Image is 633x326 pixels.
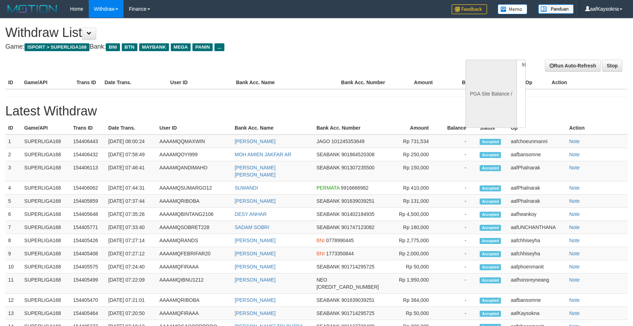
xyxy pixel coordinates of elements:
[480,298,501,304] span: Accepted
[21,181,70,195] td: SUPERLIGA168
[392,121,439,135] th: Amount
[569,185,580,191] a: Note
[235,310,275,316] a: [PERSON_NAME]
[440,247,477,260] td: -
[480,152,501,158] span: Accepted
[392,208,439,221] td: Rp 4,500,000
[316,284,379,290] span: [CREDIT_CARD_NUMBER]
[392,234,439,247] td: Rp 2,775,000
[569,310,580,316] a: Note
[5,148,21,161] td: 2
[70,181,105,195] td: 154406062
[5,161,21,181] td: 3
[602,60,622,72] a: Stop
[105,221,157,234] td: [DATE] 07:33:40
[157,181,232,195] td: AAAAMQSUMARGO12
[235,185,258,191] a: SUWANDI
[440,273,477,294] td: -
[392,260,439,273] td: Rp 50,000
[70,148,105,161] td: 154406432
[392,221,439,234] td: Rp 180,000
[21,135,70,148] td: SUPERLIGA168
[508,260,566,273] td: aafphoenmanit
[102,76,167,89] th: Date Trans.
[392,181,439,195] td: Rp 410,000
[235,251,275,256] a: [PERSON_NAME]
[508,181,566,195] td: aafPhalnarak
[538,4,574,14] img: panduan.png
[569,138,580,144] a: Note
[122,43,137,51] span: BTN
[105,121,157,135] th: Date Trans.
[508,208,566,221] td: aafheankoy
[477,121,508,135] th: Status
[70,294,105,307] td: 154405470
[508,161,566,181] td: aafPhalnarak
[316,238,324,243] span: BNI
[105,247,157,260] td: [DATE] 07:27:12
[5,307,21,320] td: 13
[105,234,157,247] td: [DATE] 07:27:14
[157,208,232,221] td: AAAAMQBINTANG2106
[5,181,21,195] td: 4
[157,161,232,181] td: AAAAMQANDIMAHO
[157,260,232,273] td: AAAAMQFIRAAA
[498,4,528,14] img: Button%20Memo.svg
[235,211,267,217] a: DESY ANHAR
[569,297,580,303] a: Note
[157,247,232,260] td: AAAAMQFEBRIFAR20
[341,198,374,204] span: 901639039251
[70,135,105,148] td: 154406443
[157,221,232,234] td: AAAAMQSOBRET228
[21,208,70,221] td: SUPERLIGA168
[569,152,580,157] a: Note
[341,297,374,303] span: 901639039251
[341,152,374,157] span: 901864520308
[480,264,501,270] span: Accepted
[105,161,157,181] td: [DATE] 07:46:41
[508,195,566,208] td: aafPhalnarak
[341,211,374,217] span: 901402184935
[5,294,21,307] td: 12
[105,307,157,320] td: [DATE] 07:20:50
[105,294,157,307] td: [DATE] 07:21:01
[316,224,340,230] span: SEABANK
[341,264,374,270] span: 901714295725
[5,221,21,234] td: 7
[545,60,601,72] a: Run Auto-Refresh
[549,76,628,89] th: Action
[338,76,391,89] th: Bank Acc. Number
[480,277,501,283] span: Accepted
[316,251,324,256] span: BNI
[508,121,566,135] th: Op
[157,148,232,161] td: AAAAMQOYI999
[235,264,275,270] a: [PERSON_NAME]
[70,221,105,234] td: 154405771
[157,121,232,135] th: User ID
[440,161,477,181] td: -
[569,165,580,170] a: Note
[5,43,415,50] h4: Game: Bank:
[392,135,439,148] td: Rp 731,534
[440,121,477,135] th: Balance
[5,260,21,273] td: 10
[70,307,105,320] td: 154405464
[235,138,275,144] a: [PERSON_NAME]
[157,307,232,320] td: AAAAMQFIRAAA
[235,165,275,178] a: [PERSON_NAME] [PERSON_NAME]
[21,161,70,181] td: SUPERLIGA168
[440,135,477,148] td: -
[21,221,70,234] td: SUPERLIGA168
[105,273,157,294] td: [DATE] 07:22:09
[440,260,477,273] td: -
[440,148,477,161] td: -
[508,247,566,260] td: aafchhiseyha
[316,211,340,217] span: SEABANK
[508,221,566,234] td: aafUNCHANTHANA
[21,307,70,320] td: SUPERLIGA168
[465,60,517,128] div: PGA Site Balance /
[235,152,291,157] a: MOH AMIEN JAKFAR AR
[316,138,330,144] span: JAGO
[214,43,224,51] span: ...
[21,294,70,307] td: SUPERLIGA168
